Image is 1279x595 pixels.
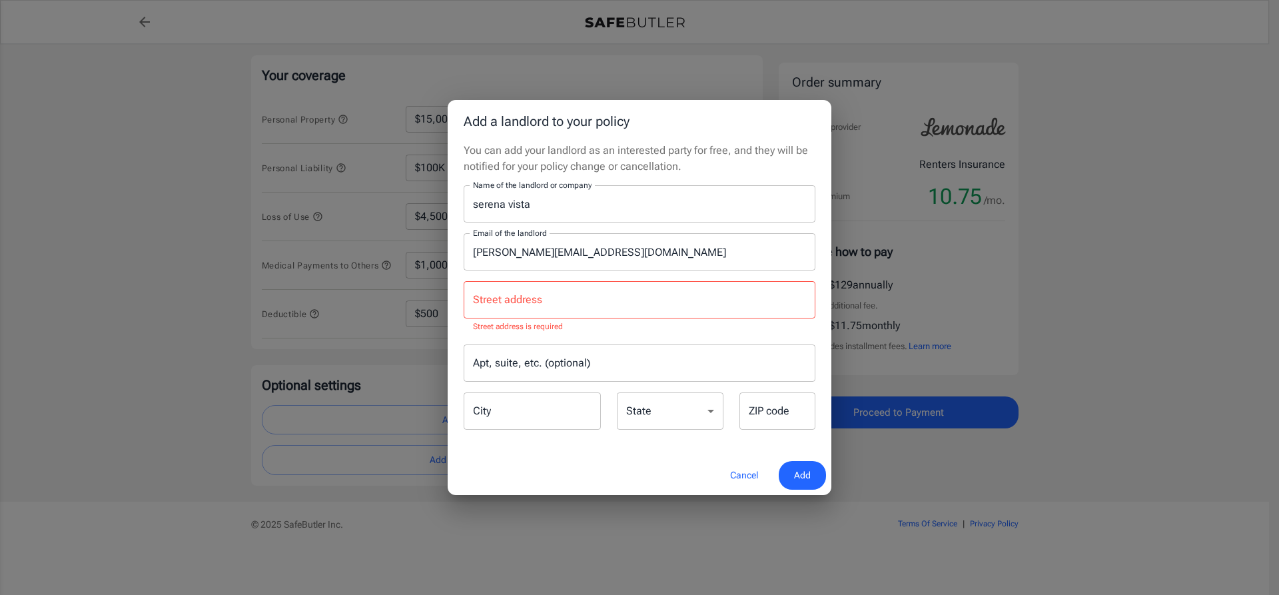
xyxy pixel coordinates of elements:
label: Name of the landlord or company [473,179,592,191]
button: Cancel [715,461,773,490]
p: Street address is required [473,320,806,334]
button: Add [779,461,826,490]
label: Email of the landlord [473,227,546,239]
h2: Add a landlord to your policy [448,100,831,143]
span: Add [794,467,811,484]
p: You can add your landlord as an interested party for free, and they will be notified for your pol... [464,143,815,175]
